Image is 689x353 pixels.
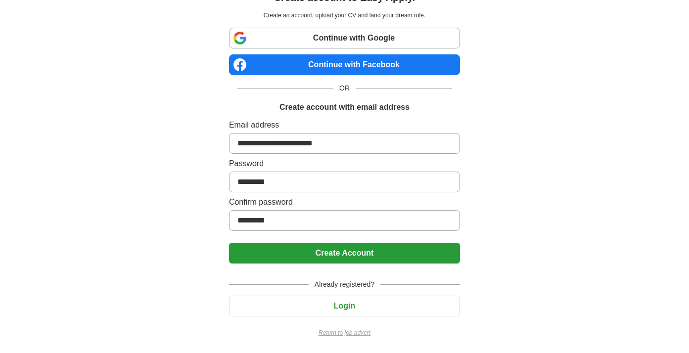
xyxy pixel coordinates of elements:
span: OR [333,83,356,93]
label: Confirm password [229,196,460,208]
button: Login [229,296,460,316]
label: Email address [229,119,460,131]
button: Create Account [229,243,460,264]
a: Continue with Google [229,28,460,48]
span: Already registered? [309,279,380,290]
a: Login [229,302,460,310]
a: Return to job advert [229,328,460,337]
h1: Create account with email address [279,101,410,113]
p: Create an account, upload your CV and land your dream role. [231,11,458,20]
label: Password [229,158,460,170]
a: Continue with Facebook [229,54,460,75]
